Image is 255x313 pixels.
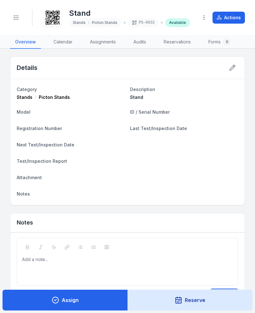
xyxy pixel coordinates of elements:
span: Next Test/Inspection Date [17,142,74,147]
span: Model [17,109,31,115]
span: Category [17,87,37,92]
a: Overview [10,36,41,49]
h1: Stand [69,8,190,18]
span: Picton Stands [92,20,117,25]
a: Calendar [48,36,77,49]
span: Stands [73,20,86,25]
div: PS-0932 [128,18,158,27]
a: Audits [128,36,151,49]
span: Notes [17,191,30,196]
h3: Notes [17,218,33,227]
span: Stand [130,94,143,100]
span: Stands [17,94,32,100]
a: Forms0 [203,36,236,49]
span: Attachment [17,175,42,180]
div: Available [165,18,190,27]
h2: Details [17,63,37,72]
a: Assignments [85,36,121,49]
a: Reservations [159,36,196,49]
span: Registration Number [17,126,62,131]
div: 0 [223,38,231,46]
button: Actions [212,12,245,24]
span: ID / Serial Number [130,109,170,115]
button: Assign [3,290,128,310]
button: Reserve [127,290,253,310]
span: Test/Inspection Report [17,158,67,164]
span: Description [130,87,155,92]
span: Picton Stands [39,94,70,100]
button: Toggle navigation [10,12,22,24]
span: Last Test/Inspection Date [130,126,187,131]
